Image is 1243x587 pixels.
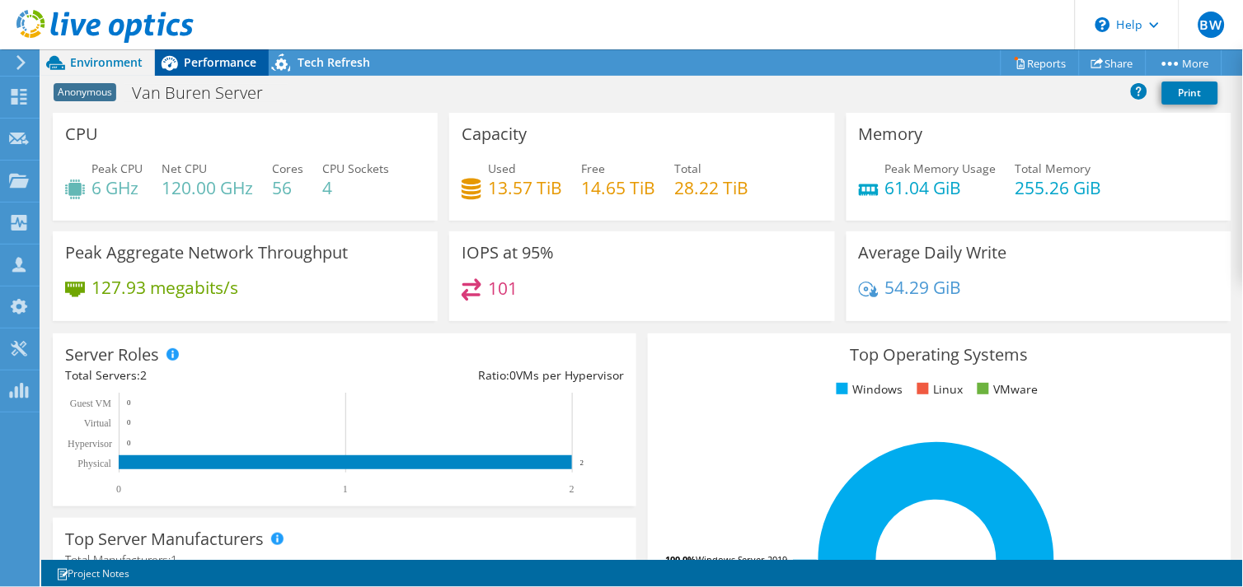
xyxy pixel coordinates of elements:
[345,366,624,384] div: Ratio: VMs per Hypervisor
[124,84,288,102] h1: Van Buren Server
[65,530,264,548] h3: Top Server Manufacturers
[65,551,624,569] h4: Total Manufacturers:
[973,380,1038,398] li: VMware
[65,244,348,262] h3: Peak Aggregate Network Throughput
[171,552,177,567] span: 1
[68,438,112,450] text: Hypervisor
[84,417,112,429] text: Virtual
[77,458,111,469] text: Physical
[272,161,303,176] span: Cores
[1095,17,1110,32] svg: \n
[1198,12,1225,38] span: BW
[127,418,131,426] text: 0
[127,398,131,407] text: 0
[1162,82,1218,105] a: Print
[660,346,1219,364] h3: Top Operating Systems
[488,161,516,176] span: Used
[885,278,962,296] h4: 54.29 GiB
[184,54,256,70] span: Performance
[1079,50,1147,76] a: Share
[665,553,696,566] tspan: 100.0%
[162,179,253,197] h4: 120.00 GHz
[885,161,997,176] span: Peak Memory Usage
[581,179,655,197] h4: 14.65 TiB
[462,125,527,143] h3: Capacity
[272,179,303,197] h4: 56
[1146,50,1222,76] a: More
[1016,179,1102,197] h4: 255.26 GiB
[488,179,562,197] h4: 13.57 TiB
[462,244,554,262] h3: IOPS at 95%
[70,54,143,70] span: Environment
[913,380,963,398] li: Linux
[45,563,141,584] a: Project Notes
[488,279,518,297] h4: 101
[116,483,121,495] text: 0
[91,179,143,197] h4: 6 GHz
[1001,50,1080,76] a: Reports
[54,83,116,101] span: Anonymous
[696,553,788,566] tspan: Windows Server 2019
[322,161,389,176] span: CPU Sockets
[509,367,516,383] span: 0
[570,483,575,495] text: 2
[322,179,389,197] h4: 4
[859,125,923,143] h3: Memory
[70,398,111,409] text: Guest VM
[91,278,238,296] h4: 127.93 megabits/s
[581,161,605,176] span: Free
[833,380,903,398] li: Windows
[859,244,1007,262] h3: Average Daily Write
[65,366,345,384] div: Total Servers:
[65,346,159,364] h3: Server Roles
[674,179,748,197] h4: 28.22 TiB
[580,459,584,467] text: 2
[674,161,701,176] span: Total
[140,367,147,383] span: 2
[127,439,131,447] text: 0
[162,161,207,176] span: Net CPU
[298,54,370,70] span: Tech Refresh
[885,179,997,197] h4: 61.04 GiB
[343,483,348,495] text: 1
[65,125,98,143] h3: CPU
[1016,161,1091,176] span: Total Memory
[91,161,143,176] span: Peak CPU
